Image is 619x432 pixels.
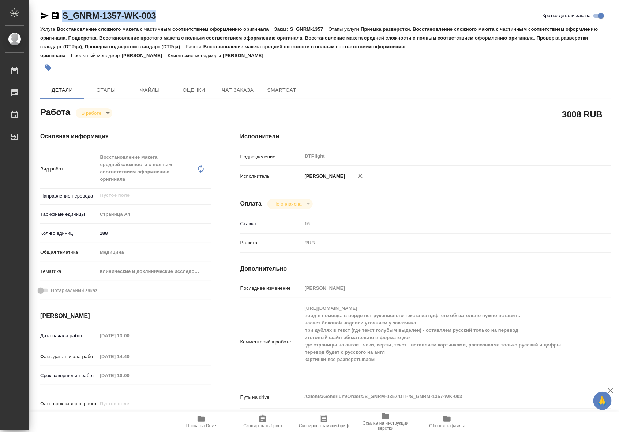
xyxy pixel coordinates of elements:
[293,412,355,432] button: Скопировать мини-бриф
[62,11,156,20] a: S_GNRM-1357-WK-003
[40,26,598,49] p: Приемка разверстки, Восстановление сложного макета с частичным соответствием оформлению оригинала...
[359,421,412,431] span: Ссылка на инструкции верстки
[40,230,97,237] p: Кол-во единиц
[299,423,349,428] span: Скопировать мини-бриф
[97,330,161,341] input: Пустое поле
[223,53,269,58] p: [PERSON_NAME]
[40,60,56,76] button: Добавить тэг
[170,412,232,432] button: Папка на Drive
[40,332,97,339] p: Дата начала работ
[593,392,612,410] button: 🙏
[220,86,255,95] span: Чат заказа
[176,86,211,95] span: Оценки
[45,86,80,95] span: Детали
[97,208,211,221] div: Страница А4
[97,246,211,259] div: Медицина
[240,239,302,247] p: Валюта
[267,199,312,209] div: В работе
[40,400,97,407] p: Факт. срок заверш. работ
[40,211,97,218] p: Тарифные единицы
[40,249,97,256] p: Общая тематика
[100,191,194,200] input: Пустое поле
[40,268,97,275] p: Тематика
[132,86,168,95] span: Файлы
[40,44,406,58] p: Восстановление макета средней сложности с полным соответствием оформлению оригинала
[79,110,104,116] button: В работе
[76,108,112,118] div: В работе
[302,283,580,293] input: Пустое поле
[51,11,60,20] button: Скопировать ссылку
[240,285,302,292] p: Последнее изменение
[416,412,478,432] button: Обновить файлы
[89,86,124,95] span: Этапы
[562,108,603,120] h2: 3008 RUB
[185,44,203,49] p: Работа
[240,132,611,141] h4: Исполнители
[240,394,302,401] p: Путь на drive
[40,165,97,173] p: Вид работ
[40,26,57,32] p: Услуга
[71,53,121,58] p: Проектный менеджер
[232,412,293,432] button: Скопировать бриф
[240,220,302,228] p: Ставка
[329,26,361,32] p: Этапы услуги
[240,264,611,273] h4: Дополнительно
[240,338,302,346] p: Комментарий к работе
[40,192,97,200] p: Направление перевода
[97,370,161,381] input: Пустое поле
[302,237,580,249] div: RUB
[264,86,299,95] span: SmartCat
[97,228,211,238] input: ✎ Введи что-нибудь
[97,265,211,278] div: Клинические и доклинические исследования
[271,201,304,207] button: Не оплачена
[352,168,368,184] button: Удалить исполнителя
[97,351,161,362] input: Пустое поле
[122,53,168,58] p: [PERSON_NAME]
[302,302,580,380] textarea: [URL][DOMAIN_NAME] ворд в помощь, в ворде нет рукописного текста из пдф, его обязательно нужно вс...
[302,390,580,403] textarea: /Clients/Generium/Orders/S_GNRM-1357/DTP/S_GNRM-1357-WK-003
[302,218,580,229] input: Пустое поле
[240,153,302,161] p: Подразделение
[51,287,97,294] span: Нотариальный заказ
[596,393,609,409] span: 🙏
[302,173,345,180] p: [PERSON_NAME]
[240,173,302,180] p: Исполнитель
[240,199,262,208] h4: Оплата
[429,423,465,428] span: Обновить файлы
[40,372,97,379] p: Срок завершения работ
[243,423,282,428] span: Скопировать бриф
[274,26,290,32] p: Заказ:
[40,132,211,141] h4: Основная информация
[168,53,223,58] p: Клиентские менеджеры
[543,12,591,19] span: Кратко детали заказа
[40,105,70,118] h2: Работа
[40,11,49,20] button: Скопировать ссылку для ЯМессенджера
[355,412,416,432] button: Ссылка на инструкции верстки
[290,26,329,32] p: S_GNRM-1357
[40,312,211,320] h4: [PERSON_NAME]
[186,423,216,428] span: Папка на Drive
[57,26,274,32] p: Восстановление сложного макета с частичным соответствием оформлению оригинала
[97,398,161,409] input: Пустое поле
[40,353,97,360] p: Факт. дата начала работ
